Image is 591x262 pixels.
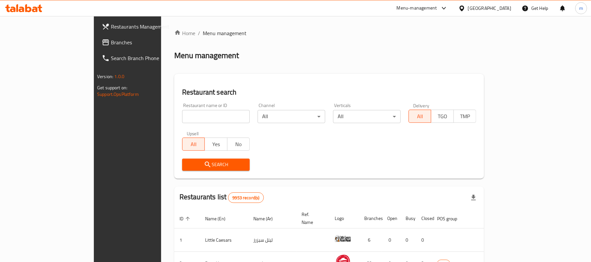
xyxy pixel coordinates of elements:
[397,4,437,12] div: Menu-management
[335,230,351,247] img: Little Caesars
[198,29,200,37] li: /
[96,50,193,66] a: Search Branch Phone
[204,138,227,151] button: Yes
[96,34,193,50] a: Branches
[359,229,382,252] td: 6
[579,5,583,12] span: m
[227,138,250,151] button: No
[179,215,192,223] span: ID
[359,208,382,229] th: Branches
[182,159,250,171] button: Search
[111,23,187,31] span: Restaurants Management
[111,38,187,46] span: Branches
[179,192,264,203] h2: Restaurants list
[456,112,474,121] span: TMP
[228,192,264,203] div: Total records count
[228,195,263,201] span: 9953 record(s)
[187,131,199,136] label: Upsell
[97,72,113,81] span: Version:
[182,138,205,151] button: All
[205,215,234,223] span: Name (En)
[329,208,359,229] th: Logo
[454,110,476,123] button: TMP
[431,110,454,123] button: TGO
[174,50,239,61] h2: Menu management
[413,103,430,108] label: Delivery
[400,229,416,252] td: 0
[412,112,429,121] span: All
[207,140,224,149] span: Yes
[400,208,416,229] th: Busy
[182,87,476,97] h2: Restaurant search
[97,90,139,98] a: Support.OpsPlatform
[185,140,202,149] span: All
[302,210,322,226] span: Ref. Name
[333,110,401,123] div: All
[253,215,281,223] span: Name (Ar)
[382,208,400,229] th: Open
[382,229,400,252] td: 0
[182,110,250,123] input: Search for restaurant name or ID..
[248,229,296,252] td: ليتل سيزرز
[174,29,484,37] nav: breadcrumb
[258,110,325,123] div: All
[111,54,187,62] span: Search Branch Phone
[203,29,246,37] span: Menu management
[468,5,511,12] div: [GEOGRAPHIC_DATA]
[96,19,193,34] a: Restaurants Management
[187,161,244,169] span: Search
[466,190,481,206] div: Export file
[200,229,248,252] td: Little Caesars
[437,215,466,223] span: POS group
[230,140,247,149] span: No
[409,110,431,123] button: All
[114,72,124,81] span: 1.0.0
[434,112,451,121] span: TGO
[416,229,432,252] td: 0
[97,83,127,92] span: Get support on:
[416,208,432,229] th: Closed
